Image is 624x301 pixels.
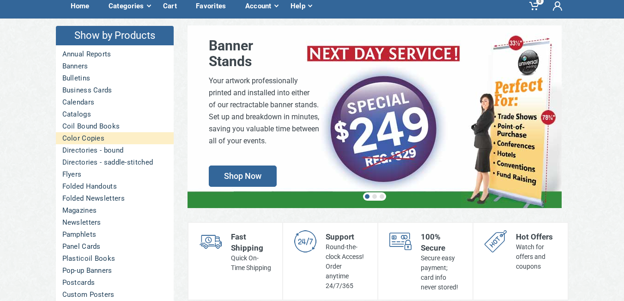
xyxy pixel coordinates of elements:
[56,252,174,264] a: Plasticoil Books
[56,276,174,289] a: Postcards
[56,204,174,216] a: Magazines
[56,228,174,240] a: Pamphlets
[200,230,222,252] img: shipping-s.png
[326,231,366,242] div: Support
[516,231,557,242] div: Hot Offers
[188,25,562,208] a: BannerStands Your artwork professionallyprinted and installed into eitherof our rectractable bann...
[294,230,316,252] img: support-s.png
[56,264,174,276] a: Pop-up Banners
[56,216,174,228] a: Newsletters
[56,120,174,132] a: Coil Bound Books
[56,96,174,108] a: Calendars
[56,60,174,72] a: Banners
[56,48,174,60] a: Annual Reports
[56,168,174,180] a: Flyers
[421,231,461,253] div: 100% Secure
[231,253,272,273] div: Quick On-Time Shipping
[56,72,174,84] a: Bulletins
[56,180,174,192] a: Folded Handouts
[56,156,174,168] a: Directories - saddle-stitched
[56,144,174,156] a: Directories - bound
[209,38,319,69] div: Banner Stands
[231,231,272,253] div: Fast Shipping
[56,132,174,144] a: Color Copies
[421,253,461,292] div: Secure easy payment; card info never stored!
[56,84,174,96] a: Business Cards
[516,242,557,271] div: Watch for offers and coupons
[56,240,174,252] a: Panel Cards
[209,166,277,187] span: Shop Now
[56,192,174,204] a: Folded Newsletters
[56,108,174,120] a: Catalogs
[56,26,174,45] h4: Show by Products
[326,242,366,291] div: Round-the-clock Access! Order anytime 24/7/365
[56,289,174,301] a: Custom Posters
[209,75,319,147] div: Your artwork professionally printed and installed into either of our rectractable banner stands. ...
